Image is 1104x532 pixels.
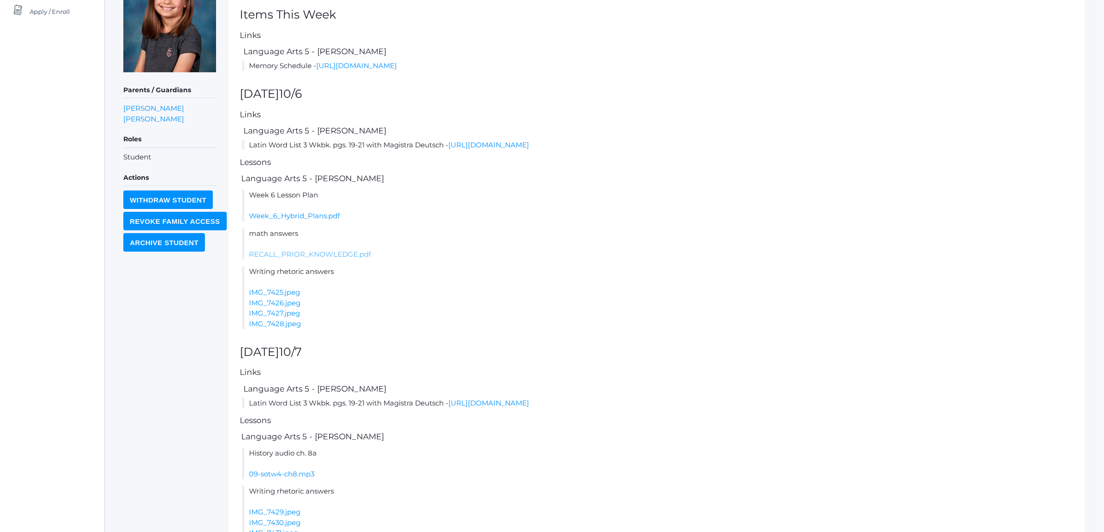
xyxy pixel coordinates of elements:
h5: Links [240,368,1073,377]
h5: Lessons [240,158,1073,167]
h5: Language Arts 5 - [PERSON_NAME] [240,174,1073,183]
input: Archive Student [123,233,205,252]
a: [PERSON_NAME] [123,103,184,114]
li: math answers [242,228,1073,260]
h2: [DATE] [240,346,1073,359]
a: IMG_7427.jpeg [249,309,300,317]
a: [URL][DOMAIN_NAME] [316,61,397,70]
h5: Language Arts 5 - [PERSON_NAME] [240,432,1073,441]
li: History audio ch. 8a [242,448,1073,480]
a: 09-sotw4-ch8.mp3 [249,469,314,478]
h5: Parents / Guardians [123,82,216,98]
a: [URL][DOMAIN_NAME] [448,140,529,149]
h5: Roles [123,132,216,147]
li: Latin Word List 3 Wkbk. pgs. 19-21 with Magistra Deutsch - [242,398,1073,409]
input: Withdraw Student [123,190,213,209]
h5: Actions [123,170,216,186]
h5: Links [240,31,1073,40]
li: Latin Word List 3 Wkbk. pgs. 19-21 with Magistra Deutsch - [242,140,1073,151]
a: Week_6_Hybrid_Plans.pdf [249,211,340,220]
a: [PERSON_NAME] [123,114,184,124]
h5: Lessons [240,416,1073,425]
li: Writing rhetoric answers [242,266,1073,329]
span: 10/7 [279,345,302,359]
input: Revoke Family Access [123,212,227,230]
li: Memory Schedule - [242,61,1073,71]
h5: Links [240,110,1073,119]
a: RECALL_PRIOR_KNOWLEDGE.pdf [249,250,371,259]
a: IMG_7428.jpeg [249,319,301,328]
span: Apply / Enroll [30,2,70,21]
a: IMG_7426.jpeg [249,298,300,307]
a: IMG_7429.jpeg [249,507,300,516]
h5: Language Arts 5 - [PERSON_NAME] [242,127,1073,135]
h2: [DATE] [240,88,1073,101]
h5: Language Arts 5 - [PERSON_NAME] [242,47,1073,56]
span: 10/6 [279,87,302,101]
a: IMG_7425.jpeg [249,288,300,297]
a: [URL][DOMAIN_NAME] [448,399,529,407]
a: IMG_7430.jpeg [249,518,300,527]
li: Student [123,152,216,163]
h5: Language Arts 5 - [PERSON_NAME] [242,385,1073,393]
h2: Items This Week [240,8,1073,21]
li: Week 6 Lesson Plan [242,190,1073,222]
